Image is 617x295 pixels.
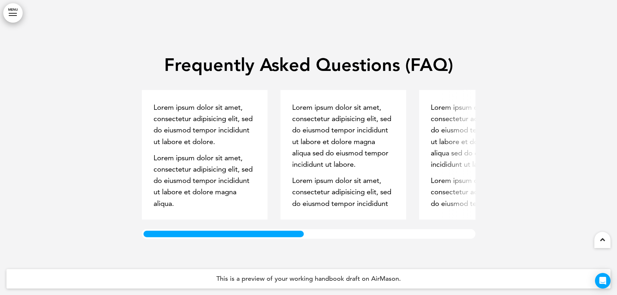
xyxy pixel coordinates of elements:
[3,3,23,23] a: MENU
[6,269,611,289] h4: This is a preview of your working handbook draft on AirMason.
[595,273,611,289] div: Open Intercom Messenger
[164,54,453,75] strong: Frequently Asked Questions (FAQ)
[292,102,393,170] p: Lorem ipsum dolor sit amet, consectetur adipisicing elit, sed do eiusmod tempor incididunt ut lab...
[431,102,531,170] p: Lorem ipsum dolor sit amet, consectetur adipisicing elit, sed do eiusmod tempor incididunt ut lab...
[154,102,254,147] p: Lorem ipsum dolor sit amet, consectetur adipisicing elit, sed do eiusmod tempor incididunt ut lab...
[431,175,531,232] p: Lorem ipsum dolor sit amet, consectetur adipisicing elit, sed do eiusmod tempor incididunt ut lab...
[292,175,393,289] p: Lorem ipsum dolor sit amet, consectetur adipisicing elit, sed do eiusmod tempor incididunt ut lab...
[154,152,254,209] p: Lorem ipsum dolor sit amet, consectetur adipisicing elit, sed do eiusmod tempor incididunt ut lab...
